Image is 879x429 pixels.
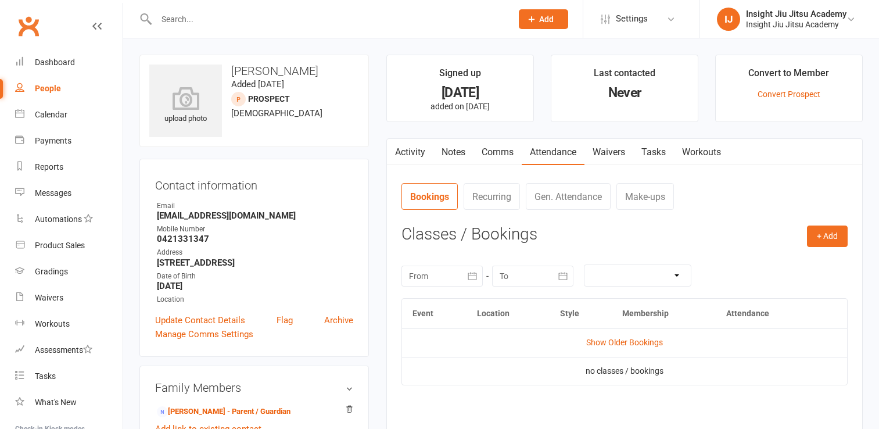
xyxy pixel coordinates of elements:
[231,108,322,119] span: [DEMOGRAPHIC_DATA]
[157,247,353,258] div: Address
[15,76,123,102] a: People
[157,294,353,305] div: Location
[746,9,846,19] div: Insight Jiu Jitsu Academy
[157,281,353,291] strong: [DATE]
[746,19,846,30] div: Insight Jiu Jitsu Academy
[397,87,523,99] div: [DATE]
[550,299,612,328] th: Style
[401,226,848,244] h3: Classes / Bookings
[15,49,123,76] a: Dashboard
[15,285,123,311] a: Waivers
[15,180,123,206] a: Messages
[562,87,687,99] div: Never
[35,110,67,119] div: Calendar
[157,258,353,268] strong: [STREET_ADDRESS]
[807,226,848,246] button: + Add
[717,8,740,31] div: IJ
[433,139,473,166] a: Notes
[15,102,123,128] a: Calendar
[155,381,353,394] h3: Family Members
[157,271,353,282] div: Date of Birth
[35,267,68,276] div: Gradings
[155,327,253,341] a: Manage Comms Settings
[157,234,353,244] strong: 0421331347
[748,66,829,87] div: Convert to Member
[467,299,549,328] th: Location
[401,183,458,210] a: Bookings
[758,90,820,99] a: Convert Prospect
[15,154,123,180] a: Reports
[473,139,522,166] a: Comms
[15,259,123,285] a: Gradings
[539,15,554,24] span: Add
[464,183,520,210] a: Recurring
[716,299,815,328] th: Attendance
[35,84,61,93] div: People
[35,136,71,145] div: Payments
[526,183,611,210] a: Gen. Attendance
[277,313,293,327] a: Flag
[387,139,433,166] a: Activity
[15,233,123,259] a: Product Sales
[35,162,63,171] div: Reports
[15,206,123,233] a: Automations
[35,241,85,250] div: Product Sales
[15,363,123,389] a: Tasks
[35,293,63,302] div: Waivers
[35,319,70,328] div: Workouts
[439,66,481,87] div: Signed up
[157,224,353,235] div: Mobile Number
[35,188,71,198] div: Messages
[616,6,648,32] span: Settings
[35,214,82,224] div: Automations
[231,79,284,90] time: Added [DATE]
[633,139,674,166] a: Tasks
[612,299,716,328] th: Membership
[402,299,467,328] th: Event
[324,313,353,327] a: Archive
[594,66,655,87] div: Last contacted
[15,337,123,363] a: Assessments
[35,371,56,381] div: Tasks
[155,313,245,327] a: Update Contact Details
[402,357,847,385] td: no classes / bookings
[15,311,123,337] a: Workouts
[149,65,359,77] h3: [PERSON_NAME]
[149,87,222,125] div: upload photo
[15,389,123,416] a: What's New
[616,183,674,210] a: Make-ups
[248,94,290,103] snap: prospect
[397,102,523,111] p: added on [DATE]
[586,338,663,347] a: Show Older Bookings
[157,201,353,212] div: Email
[519,9,568,29] button: Add
[157,406,290,418] a: [PERSON_NAME] - Parent / Guardian
[674,139,729,166] a: Workouts
[155,174,353,192] h3: Contact information
[522,139,584,166] a: Attendance
[157,210,353,221] strong: [EMAIL_ADDRESS][DOMAIN_NAME]
[35,398,77,407] div: What's New
[584,139,633,166] a: Waivers
[35,345,92,355] div: Assessments
[153,11,504,27] input: Search...
[15,128,123,154] a: Payments
[35,58,75,67] div: Dashboard
[14,12,43,41] a: Clubworx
